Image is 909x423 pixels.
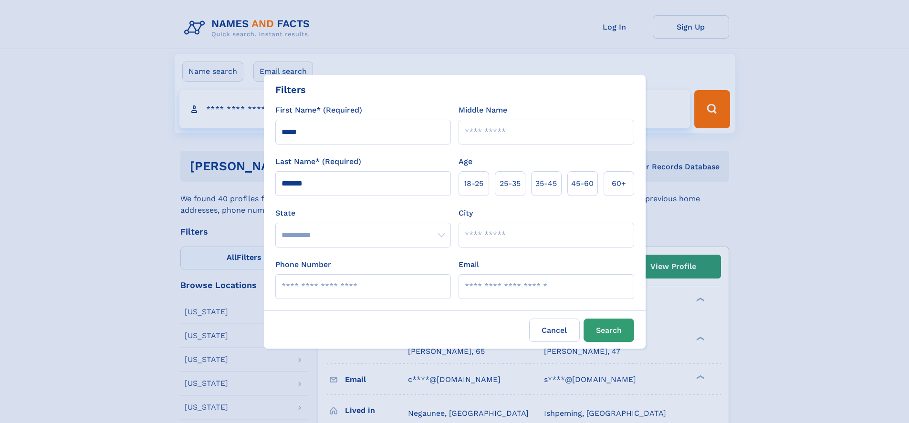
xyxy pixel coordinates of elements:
[612,178,626,189] span: 60+
[584,319,634,342] button: Search
[459,156,472,167] label: Age
[529,319,580,342] label: Cancel
[500,178,521,189] span: 25‑35
[571,178,594,189] span: 45‑60
[535,178,557,189] span: 35‑45
[275,83,306,97] div: Filters
[275,156,361,167] label: Last Name* (Required)
[275,207,451,219] label: State
[275,104,362,116] label: First Name* (Required)
[464,178,483,189] span: 18‑25
[459,104,507,116] label: Middle Name
[275,259,331,270] label: Phone Number
[459,207,473,219] label: City
[459,259,479,270] label: Email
